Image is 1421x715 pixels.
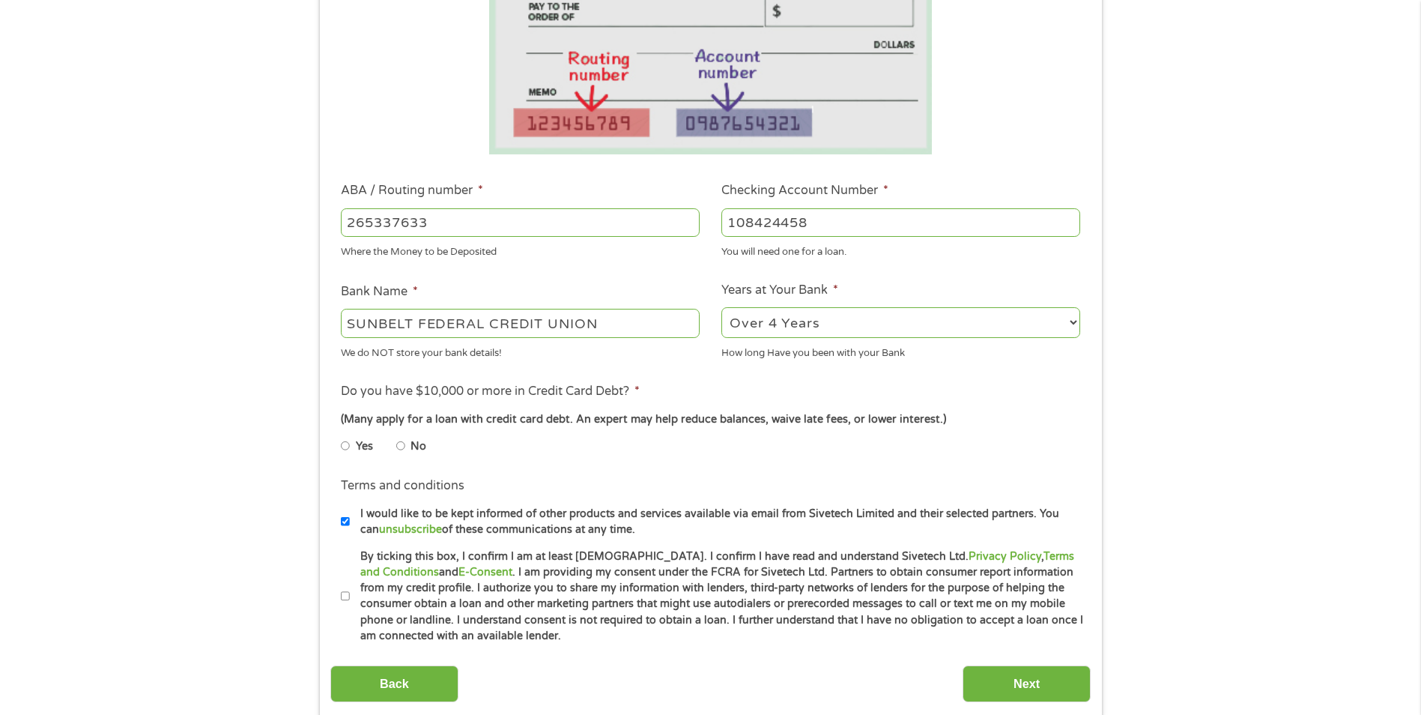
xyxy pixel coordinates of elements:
[330,666,458,702] input: Back
[350,549,1085,645] label: By ticking this box, I confirm I am at least [DEMOGRAPHIC_DATA]. I confirm I have read and unders...
[341,478,464,494] label: Terms and conditions
[356,438,373,455] label: Yes
[721,240,1080,260] div: You will need one for a loan.
[360,550,1074,579] a: Terms and Conditions
[379,523,442,536] a: unsubscribe
[341,183,483,199] label: ABA / Routing number
[410,438,426,455] label: No
[341,411,1079,428] div: (Many apply for a loan with credit card debt. An expert may help reduce balances, waive late fees...
[721,208,1080,237] input: 345634636
[458,566,512,579] a: E-Consent
[721,283,838,298] label: Years at Your Bank
[350,506,1085,538] label: I would like to be kept informed of other products and services available via email from Sivetech...
[341,340,700,360] div: We do NOT store your bank details!
[721,340,1080,360] div: How long Have you been with your Bank
[341,208,700,237] input: 263177916
[341,284,418,300] label: Bank Name
[341,240,700,260] div: Where the Money to be Deposited
[969,550,1041,563] a: Privacy Policy
[963,666,1091,702] input: Next
[341,384,640,399] label: Do you have $10,000 or more in Credit Card Debt?
[721,183,888,199] label: Checking Account Number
